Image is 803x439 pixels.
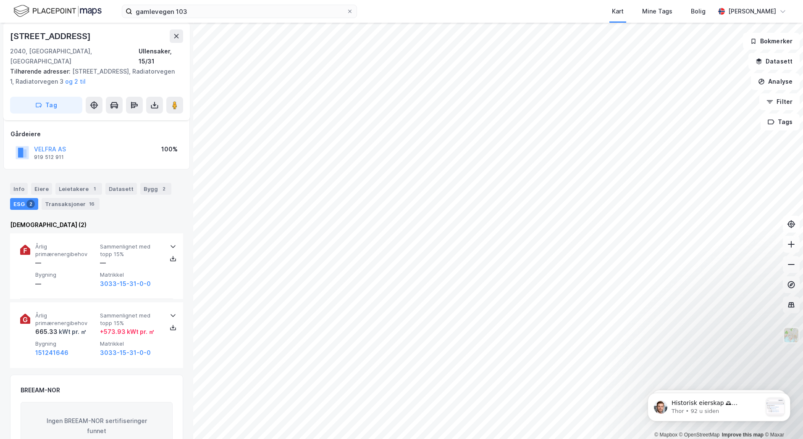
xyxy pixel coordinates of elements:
[722,432,764,438] a: Improve this map
[100,279,151,289] button: 3033-15-31-0-0
[100,243,161,258] span: Sammenlignet med topp 15%
[691,6,706,16] div: Bolig
[21,385,60,395] div: BREEAM-NOR
[642,6,672,16] div: Mine Tags
[743,33,800,50] button: Bokmerker
[26,200,35,208] div: 2
[35,327,87,337] div: 665.33
[35,279,97,289] div: —
[35,348,68,358] button: 151241646
[10,46,139,66] div: 2040, [GEOGRAPHIC_DATA], [GEOGRAPHIC_DATA]
[10,97,82,114] button: Tag
[100,312,161,327] span: Sammenlignet med topp 15%
[35,340,97,347] span: Bygning
[87,200,96,208] div: 16
[132,5,346,18] input: Søk på adresse, matrikkel, gårdeiere, leietakere eller personer
[13,4,102,19] img: logo.f888ab2527a4732fd821a326f86c7f29.svg
[35,258,97,268] div: —
[10,220,183,230] div: [DEMOGRAPHIC_DATA] (2)
[100,271,161,278] span: Matrikkel
[10,129,183,139] div: Gårdeiere
[10,198,38,210] div: ESG
[783,327,799,343] img: Z
[58,327,87,337] div: kWt pr. ㎡
[100,340,161,347] span: Matrikkel
[139,46,183,66] div: Ullensaker, 15/31
[90,185,99,193] div: 1
[55,183,102,195] div: Leietakere
[34,154,64,161] div: 919 512 911
[42,198,100,210] div: Transaksjoner
[100,348,151,358] button: 3033-15-31-0-0
[635,376,803,435] iframe: Intercom notifications melding
[759,93,800,110] button: Filter
[105,183,137,195] div: Datasett
[748,53,800,70] button: Datasett
[654,432,677,438] a: Mapbox
[100,327,155,337] div: + 573.93 kWt pr. ㎡
[35,271,97,278] span: Bygning
[728,6,776,16] div: [PERSON_NAME]
[10,66,176,87] div: [STREET_ADDRESS], Radiatorvegen 1, Radiatorvegen 3
[10,29,92,43] div: [STREET_ADDRESS]
[10,68,72,75] span: Tilhørende adresser:
[160,185,168,193] div: 2
[761,114,800,130] button: Tags
[751,73,800,90] button: Analyse
[35,243,97,258] span: Årlig primærenergibehov
[35,312,97,327] span: Årlig primærenergibehov
[100,258,161,268] div: —
[10,183,28,195] div: Info
[679,432,720,438] a: OpenStreetMap
[612,6,624,16] div: Kart
[140,183,171,195] div: Bygg
[161,144,178,154] div: 100%
[31,183,52,195] div: Eiere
